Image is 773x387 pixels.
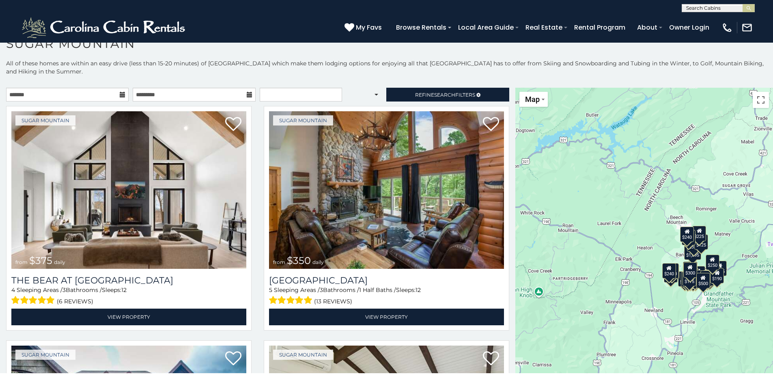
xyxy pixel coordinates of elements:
[29,255,52,266] span: $375
[525,95,540,104] span: Map
[269,286,504,307] div: Sleeping Areas / Bathrooms / Sleeps:
[721,22,733,33] img: phone-regular-white.png
[15,259,28,265] span: from
[225,350,241,368] a: Add to favorites
[694,234,708,250] div: $125
[434,92,455,98] span: Search
[62,286,66,294] span: 3
[703,270,717,285] div: $345
[706,254,719,270] div: $250
[684,244,701,260] div: $1,095
[269,111,504,269] a: Grouse Moor Lodge from $350 daily
[711,268,724,283] div: $190
[269,309,504,325] a: View Property
[11,275,246,286] a: The Bear At [GEOGRAPHIC_DATA]
[269,286,272,294] span: 5
[11,275,246,286] h3: The Bear At Sugar Mountain
[741,22,753,33] img: mail-regular-white.png
[483,116,499,133] a: Add to favorites
[683,271,696,286] div: $175
[121,286,127,294] span: 12
[320,286,323,294] span: 3
[682,229,695,245] div: $170
[519,92,548,107] button: Change map style
[521,20,566,35] a: Real Estate
[11,286,246,307] div: Sleeping Areas / Bathrooms / Sleeps:
[687,236,701,251] div: $350
[392,20,450,35] a: Browse Rentals
[686,272,700,287] div: $350
[633,20,661,35] a: About
[269,111,504,269] img: Grouse Moor Lodge
[691,266,705,281] div: $200
[273,259,285,265] span: from
[314,296,352,307] span: (13 reviews)
[15,115,75,125] a: Sugar Mountain
[273,350,333,360] a: Sugar Mountain
[359,286,396,294] span: 1 Half Baths /
[696,273,710,288] div: $500
[415,92,475,98] span: Refine Filters
[11,111,246,269] img: The Bear At Sugar Mountain
[693,226,706,241] div: $225
[20,15,189,40] img: White-1-2.png
[356,22,382,32] span: My Favs
[225,116,241,133] a: Add to favorites
[11,286,15,294] span: 4
[680,227,694,242] div: $240
[683,262,697,277] div: $190
[665,20,713,35] a: Owner Login
[681,271,695,287] div: $155
[662,263,676,278] div: $240
[269,275,504,286] a: [GEOGRAPHIC_DATA]
[570,20,629,35] a: Rental Program
[11,309,246,325] a: View Property
[273,115,333,125] a: Sugar Mountain
[15,350,75,360] a: Sugar Mountain
[57,296,93,307] span: (6 reviews)
[454,20,518,35] a: Local Area Guide
[287,255,311,266] span: $350
[713,261,727,276] div: $155
[664,267,678,282] div: $355
[11,111,246,269] a: The Bear At Sugar Mountain from $375 daily
[700,270,714,286] div: $195
[269,275,504,286] h3: Grouse Moor Lodge
[678,271,692,286] div: $375
[753,92,769,108] button: Toggle fullscreen view
[683,262,697,277] div: $300
[54,259,65,265] span: daily
[483,350,499,368] a: Add to favorites
[345,22,384,33] a: My Favs
[386,88,509,102] a: RefineSearchFilters
[416,286,421,294] span: 12
[312,259,324,265] span: daily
